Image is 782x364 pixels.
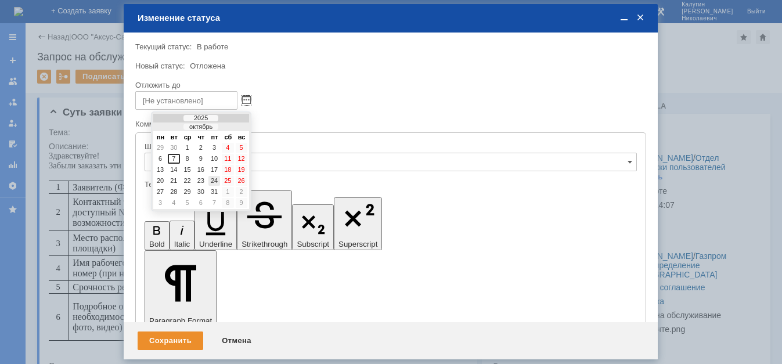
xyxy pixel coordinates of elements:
[208,154,220,164] div: 10
[8,113,12,122] span: 4
[222,187,233,197] div: 1
[222,176,233,186] div: 25
[154,143,166,153] div: 29
[242,240,287,248] span: Strikethrough
[21,289,23,298] span: :
[135,62,185,70] label: Новый статус:
[154,154,166,164] div: 6
[292,204,334,251] button: Subscript
[195,143,207,153] div: 2
[194,203,237,250] button: Underline
[183,115,218,121] div: 2025
[237,190,292,250] button: Strikethrough
[92,289,95,298] span: .
[135,119,644,130] div: Комментарий
[135,42,192,51] label: Текущий статус:
[197,42,228,51] span: В работе
[168,143,179,153] div: 30
[194,56,241,66] span: 89171136838
[8,131,12,140] span: 5
[24,131,145,141] span: Срочность решения проблемы
[4,289,6,298] span: -
[297,240,329,248] span: Subscript
[182,198,193,208] div: 5
[135,81,644,89] div: Отложить до
[168,165,179,175] div: 14
[24,82,175,102] span: Место расположения заявителя (адрес площадки)
[170,221,194,250] button: Italic
[208,198,220,208] div: 7
[222,143,233,153] div: 4
[8,161,12,171] span: 6
[194,88,349,97] span: г. [STREET_ADDRESS][PERSON_NAME]
[222,165,233,175] div: 18
[338,240,377,248] span: Superscript
[145,143,635,150] div: Шаблон
[145,250,217,327] button: Paragraph Format
[182,187,193,197] div: 29
[195,198,207,208] div: 6
[208,143,220,153] div: 3
[222,198,233,208] div: 8
[222,154,233,164] div: 11
[182,165,193,175] div: 15
[8,31,12,41] span: 1
[168,176,179,186] div: 21
[135,91,237,110] input: [Не установлено]
[182,154,193,164] div: 8
[194,31,262,41] span: [PERSON_NAME]
[236,134,248,142] td: вс
[154,198,166,208] div: 3
[183,124,218,130] div: октябрь
[194,131,225,140] span: Средняя
[236,154,247,164] div: 12
[195,187,207,197] div: 30
[208,165,220,175] div: 17
[168,134,180,142] td: вт
[8,88,12,97] span: 3
[63,289,80,298] span: @63
[55,289,57,298] span: .
[174,240,190,248] span: Italic
[154,134,167,142] td: пн
[236,187,247,197] div: 2
[182,143,193,153] div: 1
[168,198,179,208] div: 4
[138,13,646,23] div: Изменение статуса
[149,240,165,248] span: Bold
[236,143,247,153] div: 5
[236,165,247,175] div: 19
[208,134,221,142] td: пт
[145,181,635,188] div: Текст
[23,289,101,298] a: starukhin.rs@63gaz.ru
[24,150,179,181] span: Подробное описание проблемы (при необходимости приложить скриншоты, фото, видео)
[168,154,179,164] div: 7
[145,221,170,251] button: Bold
[199,240,232,248] span: Underline
[618,13,630,23] span: Свернуть (Ctrl + M)
[208,176,220,186] div: 24
[182,176,193,186] div: 22
[190,62,225,70] span: Отложена
[8,56,12,66] span: 2
[635,13,646,23] span: Закрыть
[195,176,207,186] div: 23
[24,46,182,77] span: Контактный телефон заявителя (указать доступный № телефона, по возможности - сотовый)
[7,289,21,298] span: mail
[168,187,179,197] div: 28
[195,134,207,142] td: чт
[154,165,166,175] div: 13
[334,197,382,250] button: Superscript
[149,316,212,325] span: Paragraph Format
[195,154,207,164] div: 9
[154,187,166,197] div: 27
[195,165,207,175] div: 16
[24,107,182,127] span: Имя рабочего места / модель, серийный номер (при необходимости)
[182,134,194,142] td: ср
[236,198,247,208] div: 9
[194,146,370,185] span: Нужны 4 тонер картриджа максимальной ёмкости для МФУ Xerox VersaLink B7025 MFP. Интересует стоимо...
[24,31,147,41] span: Заявитель (ФИО пользователя)
[236,176,247,186] div: 26
[154,176,166,186] div: 20
[208,187,220,197] div: 31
